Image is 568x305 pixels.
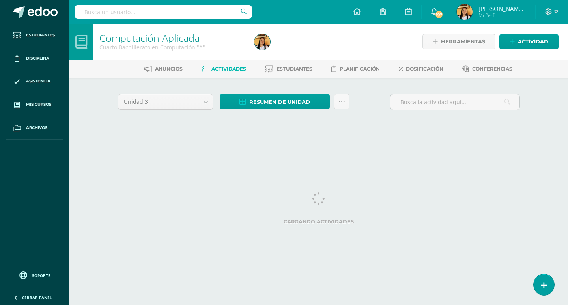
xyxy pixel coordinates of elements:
input: Busca un usuario... [75,5,252,19]
a: Soporte [9,269,60,280]
span: [PERSON_NAME][US_STATE] [478,5,526,13]
span: Asistencia [26,78,50,84]
a: Computación Aplicada [99,31,200,45]
a: Estudiantes [6,24,63,47]
img: c517f0cd6759b2ea1094bfa833b65fc4.png [457,4,473,20]
span: Estudiantes [277,66,312,72]
a: Actividades [202,63,246,75]
span: Resumen de unidad [249,95,310,109]
input: Busca la actividad aquí... [390,94,519,110]
a: Resumen de unidad [220,94,330,109]
span: Unidad 3 [124,94,192,109]
a: Disciplina [6,47,63,70]
span: Actividad [518,34,548,49]
span: Estudiantes [26,32,55,38]
a: Dosificación [399,63,443,75]
span: Herramientas [441,34,485,49]
a: Herramientas [422,34,495,49]
img: c517f0cd6759b2ea1094bfa833b65fc4.png [254,34,270,50]
span: Anuncios [155,66,183,72]
a: Archivos [6,116,63,140]
span: Conferencias [472,66,512,72]
span: Archivos [26,125,47,131]
h1: Computación Aplicada [99,32,245,43]
a: Unidad 3 [118,94,213,109]
a: Actividad [499,34,559,49]
span: Mi Perfil [478,12,526,19]
a: Mis cursos [6,93,63,116]
a: Planificación [331,63,380,75]
span: Cerrar panel [22,295,52,300]
a: Asistencia [6,70,63,94]
a: Conferencias [462,63,512,75]
a: Anuncios [144,63,183,75]
span: Soporte [32,273,50,278]
label: Cargando actividades [118,219,520,225]
a: Estudiantes [265,63,312,75]
span: 197 [434,10,443,19]
div: Cuarto Bachillerato en Computación 'A' [99,43,245,51]
span: Actividades [211,66,246,72]
span: Mis cursos [26,101,51,108]
span: Disciplina [26,55,49,62]
span: Planificación [340,66,380,72]
span: Dosificación [406,66,443,72]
